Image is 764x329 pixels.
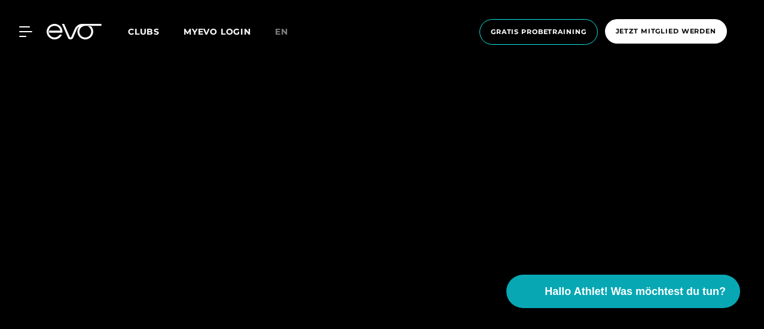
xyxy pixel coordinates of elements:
[545,284,726,300] span: Hallo Athlet! Was möchtest du tun?
[275,26,288,37] span: en
[184,26,251,37] a: MYEVO LOGIN
[128,26,160,37] span: Clubs
[476,19,601,45] a: Gratis Probetraining
[128,26,184,37] a: Clubs
[616,26,716,36] span: Jetzt Mitglied werden
[491,27,586,37] span: Gratis Probetraining
[601,19,731,45] a: Jetzt Mitglied werden
[506,275,740,308] button: Hallo Athlet! Was möchtest du tun?
[275,25,302,39] a: en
